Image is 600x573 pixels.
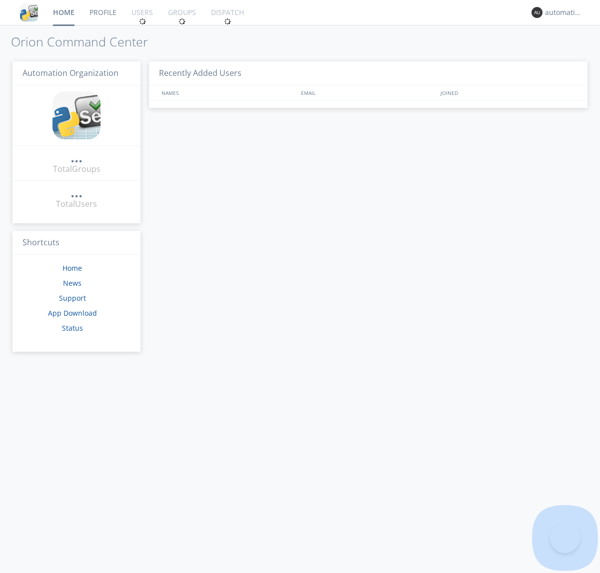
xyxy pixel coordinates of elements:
img: spin.svg [224,18,231,25]
img: spin.svg [139,18,146,25]
img: cddb5a64eb264b2086981ab96f4c1ba7 [20,3,38,21]
div: JOINED [438,85,578,100]
a: News [63,278,81,288]
h3: Recently Added Users [149,61,587,86]
a: App Download [48,308,97,318]
img: spin.svg [178,18,185,25]
div: EMAIL [298,85,438,100]
a: ... [70,187,82,198]
div: ... [70,152,82,162]
img: 373638.png [531,7,542,18]
img: cddb5a64eb264b2086981ab96f4c1ba7 [52,91,100,139]
a: Support [59,293,86,303]
div: ... [70,187,82,197]
div: Total Users [56,198,97,210]
a: Status [62,323,83,333]
div: Total Groups [53,163,100,175]
iframe: Toggle Customer Support [550,523,580,553]
div: NAMES [159,85,296,100]
a: Home [62,263,82,273]
div: automation+atlas0004 [545,7,582,17]
span: Automation Organization [22,67,118,78]
h3: Shortcuts [12,231,140,255]
a: ... [70,152,82,163]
